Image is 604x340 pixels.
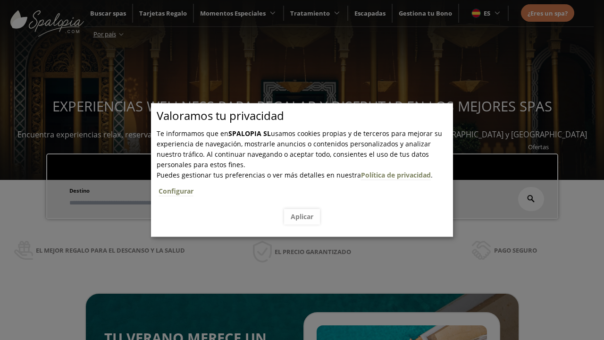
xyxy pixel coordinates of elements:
[157,110,453,121] p: Valoramos tu privacidad
[157,129,442,169] span: Te informamos que en usamos cookies propias y de terceros para mejorar su experiencia de navegaci...
[284,209,320,224] button: Aplicar
[157,170,453,202] span: .
[228,129,271,138] b: SPALOPIA SL
[159,187,193,196] a: Configurar
[157,170,361,179] span: Puedes gestionar tus preferencias o ver más detalles en nuestra
[361,170,431,180] a: Política de privacidad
